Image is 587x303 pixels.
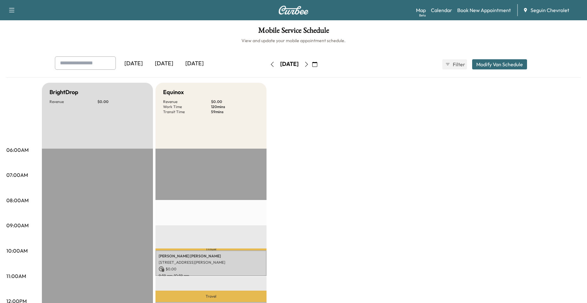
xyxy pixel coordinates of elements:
[6,222,29,229] p: 09:00AM
[97,99,145,104] p: $ 0.00
[159,273,263,278] p: 9:59 am - 10:59 am
[431,6,452,14] a: Calendar
[159,260,263,265] p: [STREET_ADDRESS][PERSON_NAME]
[280,60,299,68] div: [DATE]
[6,272,26,280] p: 11:00AM
[159,254,263,259] p: [PERSON_NAME] [PERSON_NAME]
[6,146,29,154] p: 06:00AM
[211,99,259,104] p: $ 0.00
[118,56,149,71] div: [DATE]
[6,27,581,37] h1: Mobile Service Schedule
[442,59,467,69] button: Filter
[159,266,263,272] p: $ 0.00
[149,56,179,71] div: [DATE]
[211,104,259,109] p: 120 mins
[179,56,210,71] div: [DATE]
[211,109,259,114] p: 59 mins
[163,109,211,114] p: Transit Time
[472,59,527,69] button: Modify Van Schedule
[416,6,426,14] a: MapBeta
[278,6,309,15] img: Curbee Logo
[453,61,464,68] span: Filter
[155,248,267,251] p: Travel
[457,6,511,14] a: Book New Appointment
[6,171,28,179] p: 07:00AM
[163,104,211,109] p: Work Time
[419,13,426,18] div: Beta
[163,99,211,104] p: Revenue
[6,37,581,44] h6: View and update your mobile appointment schedule.
[531,6,569,14] span: Seguin Chevrolet
[49,88,78,97] h5: BrightDrop
[155,291,267,302] p: Travel
[163,88,184,97] h5: Equinox
[6,197,29,204] p: 08:00AM
[6,247,28,255] p: 10:00AM
[49,99,97,104] p: Revenue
